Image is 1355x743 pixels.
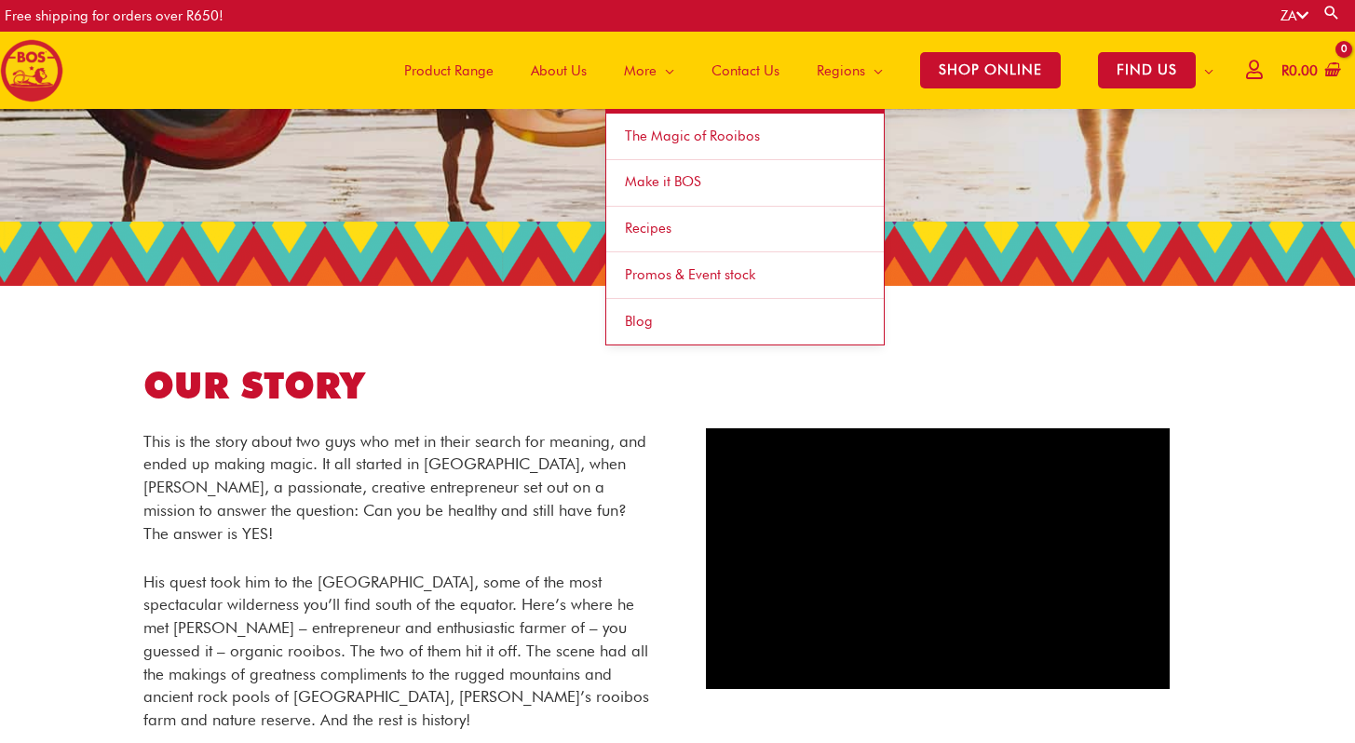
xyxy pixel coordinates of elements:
p: This is the story about two guys who met in their search for meaning, and ended up making magic. ... [143,430,650,546]
span: Promos & Event stock [625,266,755,283]
span: R [1281,62,1289,79]
a: Promos & Event stock [606,252,884,299]
span: FIND US [1098,52,1196,88]
a: Make it BOS [606,160,884,207]
h1: OUR STORY [143,360,650,412]
a: More [605,32,693,109]
a: Contact Us [693,32,798,109]
span: Product Range [404,43,494,99]
a: The Magic of Rooibos [606,114,884,160]
a: Product Range [386,32,512,109]
p: His quest took him to the [GEOGRAPHIC_DATA], some of the most spectacular wilderness you’ll find ... [143,571,650,732]
a: About Us [512,32,605,109]
bdi: 0.00 [1281,62,1318,79]
a: Search button [1322,4,1341,21]
a: View Shopping Cart, empty [1278,50,1341,92]
nav: Site Navigation [372,32,1232,109]
span: The Magic of Rooibos [625,128,760,144]
span: SHOP ONLINE [920,52,1061,88]
span: Regions [817,43,865,99]
a: SHOP ONLINE [901,32,1079,109]
span: More [624,43,657,99]
a: Recipes [606,207,884,253]
span: Contact Us [711,43,779,99]
span: Blog [625,313,653,330]
span: About Us [531,43,587,99]
iframe: Discover the Magic of Rooibos [706,428,1171,689]
a: ZA [1280,7,1308,24]
span: Recipes [625,220,671,236]
a: Regions [798,32,901,109]
a: Blog [606,299,884,344]
span: Make it BOS [625,173,701,190]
